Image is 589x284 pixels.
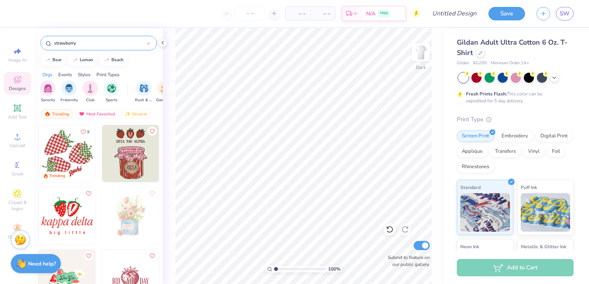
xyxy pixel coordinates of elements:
div: filter for Rush & Bid [135,80,153,103]
span: 100 % [328,266,340,272]
div: Orgs [42,71,52,78]
img: Back [413,45,429,60]
span: # G200 [473,60,487,67]
div: Events [58,71,72,78]
img: most_fav.gif [79,111,85,117]
button: filter button [156,80,174,103]
div: beach [111,58,124,62]
div: Screen Print [457,130,494,142]
span: Sports [106,97,118,103]
input: Try "Alpha" [53,39,147,47]
button: beach [99,54,127,66]
span: Clipart & logos [4,199,31,212]
button: Like [84,189,93,198]
img: 3bf6840f-48e2-487f-9dec-db3ea86f64e0 [102,125,159,182]
img: trend_line.gif [104,58,110,62]
button: filter button [61,80,78,103]
img: 34352fa0-d4cb-4877-972f-195fd6126bec [39,187,96,244]
label: Submit to feature on our public gallery. [384,254,430,268]
img: 4a679d01-6dce-47a0-a0b2-27c2cbf10d2d [159,125,216,182]
img: trend_line.gif [72,58,78,62]
div: Foil [547,146,565,157]
div: Digital Print [535,130,573,142]
div: Transfers [490,146,521,157]
div: Trending [49,173,65,179]
div: filter for Club [82,80,98,103]
div: filter for Sorority [40,80,56,103]
span: SW [560,9,570,18]
img: Sorority Image [44,84,52,93]
button: Like [148,127,157,136]
span: Add Text [8,114,27,120]
img: Club Image [86,84,94,93]
span: Greek [12,171,24,177]
img: Game Day Image [161,84,170,93]
img: Fraternity Image [65,84,73,93]
img: Sports Image [107,84,116,93]
img: d0f0994b-b119-401f-a7d8-eeab2d0d9a60 [95,125,152,182]
span: Puff Ink [521,183,537,191]
div: Print Type [457,115,574,124]
strong: Fresh Prints Flash: [466,91,507,97]
span: N/A [366,10,375,18]
div: lemon [80,58,93,62]
img: 25ac4b90-c9bf-4ca6-a17f-ed9e9f28256c [95,187,152,244]
div: Print Types [96,71,119,78]
span: – – [290,10,306,18]
div: Rhinestones [457,161,494,173]
img: Newest.gif [125,111,131,117]
span: Metallic & Glitter Ink [521,242,566,251]
img: trending.gif [44,111,50,117]
button: Like [77,127,93,137]
button: Like [148,189,157,198]
input: Untitled Design [426,6,483,21]
span: Gildan [457,60,469,67]
span: FREE [380,11,388,16]
span: Minimum Order: 24 + [491,60,529,67]
div: filter for Sports [104,80,119,103]
span: Sorority [41,97,55,103]
span: 9 [87,130,89,134]
img: trend_line.gif [45,58,51,62]
span: Neon Ink [460,242,479,251]
div: Newest [121,109,150,119]
span: Image AI [8,57,27,63]
span: Rush & Bid [135,97,153,103]
button: filter button [82,80,98,103]
div: Applique [457,146,488,157]
img: Rush & Bid Image [140,84,148,93]
span: Game Day [156,97,174,103]
div: Embroidery [496,130,533,142]
button: filter button [135,80,153,103]
span: Gildan Adult Ultra Cotton 6 Oz. T-Shirt [457,38,567,57]
button: Like [84,251,93,261]
img: a93f04b9-ffe5-408d-a8c4-1833579bfb2d [159,187,216,244]
img: Standard [460,193,510,232]
span: Decorate [8,234,27,240]
img: Puff Ink [521,193,570,232]
div: bear [52,58,62,62]
button: Like [148,251,157,261]
span: Upload [10,142,25,149]
div: filter for Fraternity [61,80,78,103]
span: – – [315,10,330,18]
img: 72f7a410-308a-4635-b9d6-350b706189b2 [39,125,96,182]
div: Trending [41,109,73,119]
a: SW [556,7,574,20]
input: – – [235,7,265,20]
span: Standard [460,183,481,191]
strong: Need help? [28,260,56,267]
button: Save [488,7,525,20]
button: bear [40,54,65,66]
div: Back [416,64,426,71]
div: Vinyl [523,146,545,157]
button: lemon [68,54,97,66]
div: Styles [78,71,91,78]
div: Most Favorited [75,109,119,119]
img: 40eead99-5f2c-4fc2-964d-b98b33a188e3 [102,187,159,244]
div: filter for Game Day [156,80,174,103]
span: Fraternity [61,97,78,103]
div: This color can be expedited for 5 day delivery. [466,90,561,104]
span: Designs [9,85,26,92]
button: filter button [104,80,119,103]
